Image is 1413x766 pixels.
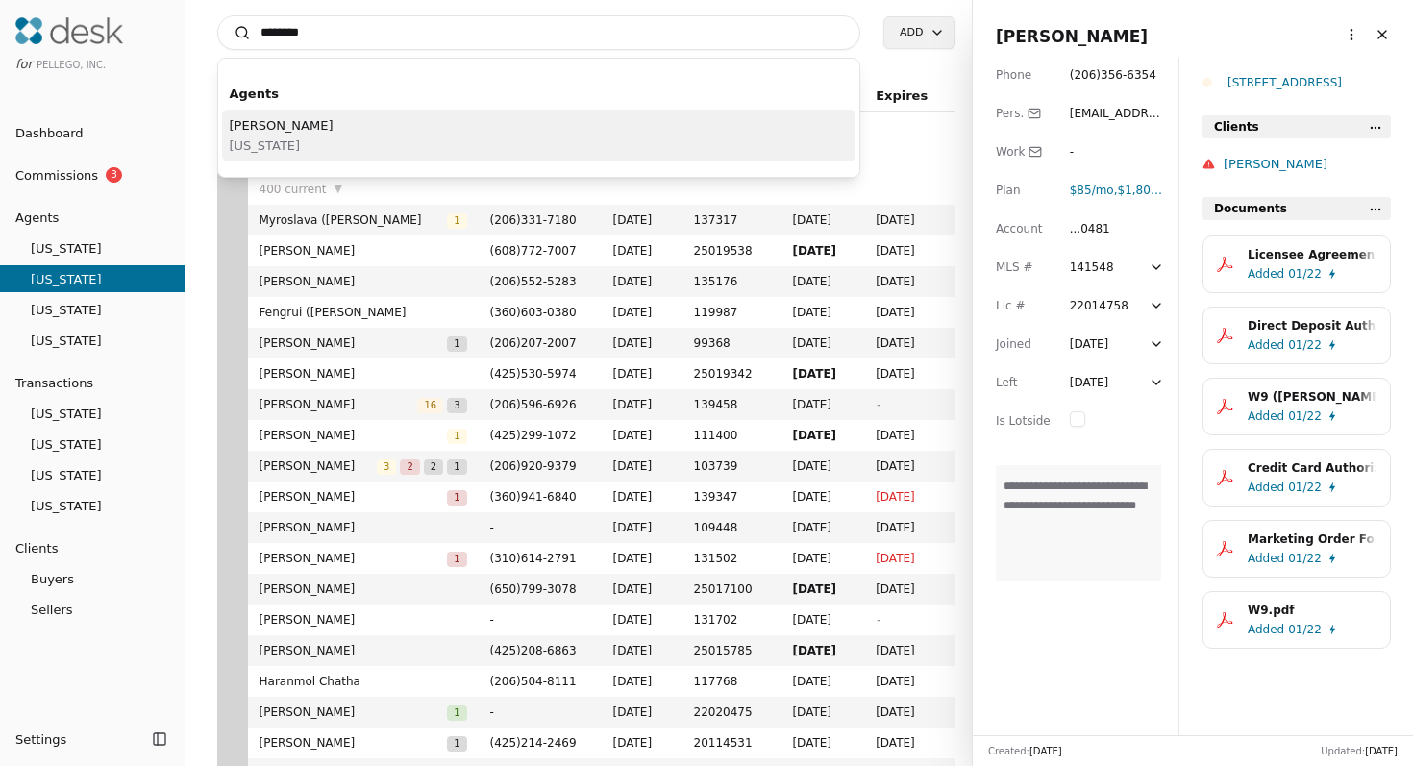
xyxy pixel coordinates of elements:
span: [DATE] [613,672,671,691]
span: [DATE] [876,241,943,260]
span: ▼ [335,181,342,198]
button: Settings [8,724,146,754]
div: Created: [988,744,1062,758]
span: [PERSON_NAME] [260,703,448,722]
button: 16 [417,395,443,414]
span: 1 [447,552,466,567]
span: [PERSON_NAME] [260,610,467,630]
span: 22020475 [694,703,770,722]
span: [DATE] [876,518,943,537]
span: Added [1248,478,1284,497]
div: W9 ([PERSON_NAME]).pdf [1248,387,1376,407]
span: [DATE] [876,672,943,691]
button: 1 [447,457,466,476]
button: Direct Deposit Authorization.pdfAdded01/22 [1202,307,1391,364]
span: [PERSON_NAME] [260,272,467,291]
span: 131702 [694,610,770,630]
span: [DATE] [792,210,853,230]
span: ( 206 ) 331 - 7180 [490,213,577,227]
span: 103739 [694,457,770,476]
div: W9.pdf [1248,601,1376,620]
span: Clients [1214,117,1259,136]
span: [PERSON_NAME] [260,733,448,753]
span: [PERSON_NAME] [260,426,448,445]
span: [DATE] [792,272,853,291]
span: - [876,613,880,627]
span: [DATE] [792,303,853,322]
span: 01/22 [1288,407,1322,426]
div: Plan [996,181,1051,200]
span: [DATE] [876,733,943,753]
span: [PERSON_NAME] [260,487,448,507]
span: 25019538 [694,241,770,260]
span: [DATE] [792,241,853,260]
span: ( 206 ) 596 - 6926 [490,398,577,411]
span: [DATE] [613,733,671,753]
span: [DATE] [876,549,943,568]
span: [DATE] [613,426,671,445]
div: [DATE] [1070,373,1109,392]
span: ( 425 ) 208 - 6863 [490,644,577,657]
span: ( 206 ) 504 - 8111 [490,675,577,688]
div: Joined [996,334,1051,354]
span: [DATE] [876,580,943,599]
span: $1,800 fee [1118,184,1177,197]
button: 3 [447,395,466,414]
div: Credit Card Authorization.pdf [1248,458,1376,478]
span: [PERSON_NAME] [260,395,418,414]
span: Added [1248,264,1284,284]
div: Updated: [1321,744,1398,758]
span: ( 206 ) 207 - 2007 [490,336,577,350]
span: [DATE] [792,364,853,383]
span: - [876,398,880,411]
div: Left [996,373,1051,392]
button: 1 [447,426,466,445]
span: [PERSON_NAME] [260,580,467,599]
button: 2 [400,457,419,476]
span: 1 [447,429,466,444]
div: 141548 [1070,258,1145,277]
span: [US_STATE] [230,136,334,156]
span: - [490,703,590,722]
span: 1 [447,459,466,475]
span: [DATE] [1029,746,1062,756]
span: , [1070,184,1118,197]
span: [DATE] [792,518,853,537]
button: W9 ([PERSON_NAME]).pdfAdded01/22 [1202,378,1391,435]
button: 1 [447,487,466,507]
span: 01/22 [1288,620,1322,639]
span: Added [1248,620,1284,639]
span: [DATE] [876,457,943,476]
span: 139458 [694,395,770,414]
span: Documents [1214,199,1287,218]
button: 1 [447,703,466,722]
span: [DATE] [792,487,853,507]
span: [PERSON_NAME] [260,241,467,260]
button: Credit Card Authorization.pdfAdded01/22 [1202,449,1391,507]
span: 01/22 [1288,549,1322,568]
span: [PERSON_NAME] [260,364,467,383]
span: [DATE] [792,334,853,353]
span: 1 [447,736,466,752]
span: ( 425 ) 214 - 2469 [490,736,577,750]
span: [DATE] [613,610,671,630]
span: [PERSON_NAME] [260,457,378,476]
span: $85 /mo [1070,184,1114,197]
span: [DATE] [876,703,943,722]
span: - [490,610,590,630]
button: Licensee Agreement.pdfAdded01/22 [1202,235,1391,293]
span: 1 [447,336,466,352]
span: [DATE] [613,457,671,476]
span: [DATE] [876,487,943,507]
span: [DATE] [876,641,943,660]
span: Added [1248,335,1284,355]
button: 1 [447,334,466,353]
span: [DATE] [792,580,853,599]
span: [DATE] [792,549,853,568]
button: 3 [377,457,396,476]
span: [DATE] [613,580,671,599]
div: Is Lotside [996,411,1051,431]
span: 25019342 [694,364,770,383]
span: [DATE] [792,610,853,630]
button: 2 [424,457,443,476]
